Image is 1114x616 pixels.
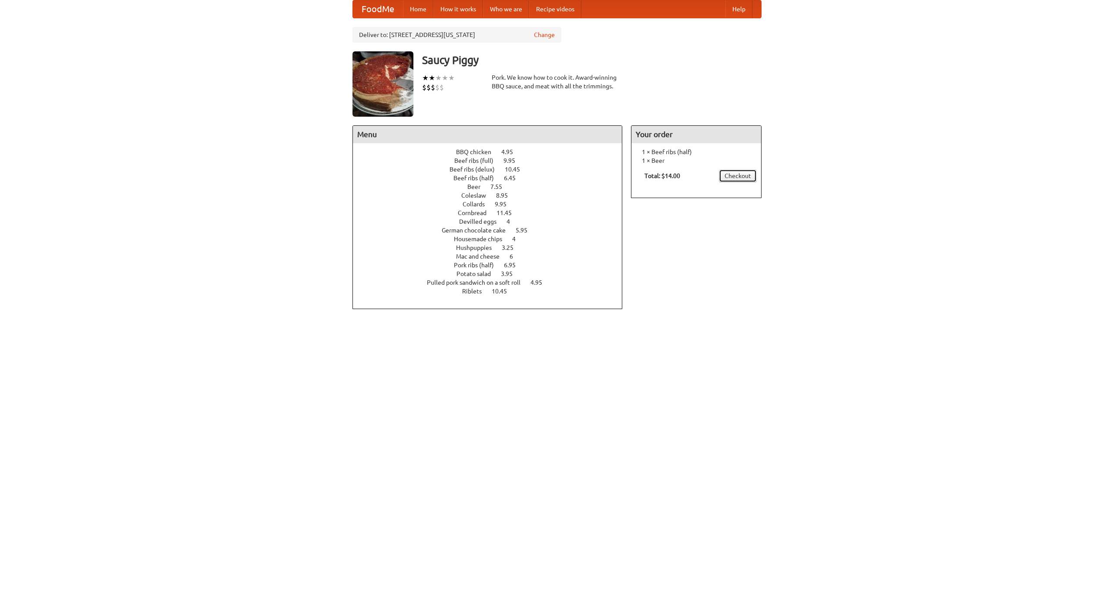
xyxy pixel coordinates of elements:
li: ★ [448,73,455,83]
span: Potato salad [456,270,500,277]
span: Pork ribs (half) [454,262,503,269]
span: Beer [467,183,489,190]
li: 1 × Beer [636,156,757,165]
a: Potato salad 3.95 [456,270,529,277]
li: $ [440,83,444,92]
li: ★ [429,73,435,83]
a: Riblets 10.45 [462,288,523,295]
a: Coleslaw 8.95 [461,192,524,199]
span: 9.95 [495,201,515,208]
img: angular.jpg [352,51,413,117]
span: Hushpuppies [456,244,500,251]
b: Total: $14.00 [644,172,680,179]
a: Devilled eggs 4 [459,218,526,225]
li: $ [422,83,426,92]
a: Pork ribs (half) 6.95 [454,262,532,269]
h4: Your order [631,126,761,143]
a: Beef ribs (delux) 10.45 [450,166,536,173]
a: Beef ribs (full) 9.95 [454,157,531,164]
a: Beef ribs (half) 6.45 [453,175,532,182]
a: Change [534,30,555,39]
span: German chocolate cake [442,227,514,234]
span: 5.95 [516,227,536,234]
li: ★ [422,73,429,83]
span: 7.55 [490,183,511,190]
span: Housemade chips [454,236,511,242]
a: Help [725,0,752,18]
span: 4 [507,218,519,225]
span: Beef ribs (half) [453,175,503,182]
li: $ [426,83,431,92]
a: Recipe videos [529,0,581,18]
li: 1 × Beef ribs (half) [636,148,757,156]
li: $ [435,83,440,92]
span: Pulled pork sandwich on a soft roll [427,279,529,286]
li: $ [431,83,435,92]
span: Mac and cheese [456,253,508,260]
a: Mac and cheese 6 [456,253,529,260]
span: 9.95 [503,157,524,164]
span: 3.25 [502,244,522,251]
div: Deliver to: [STREET_ADDRESS][US_STATE] [352,27,561,43]
span: 4 [512,236,524,242]
span: 6 [510,253,522,260]
a: How it works [433,0,483,18]
span: 4.95 [530,279,551,286]
span: Riblets [462,288,490,295]
a: FoodMe [353,0,403,18]
li: ★ [435,73,442,83]
span: Collards [463,201,493,208]
span: Cornbread [458,209,495,216]
h4: Menu [353,126,622,143]
a: BBQ chicken 4.95 [456,148,529,155]
span: Devilled eggs [459,218,505,225]
span: Beef ribs (delux) [450,166,503,173]
a: Beer 7.55 [467,183,518,190]
h3: Saucy Piggy [422,51,762,69]
span: 3.95 [501,270,521,277]
span: 6.95 [504,262,524,269]
span: 8.95 [496,192,517,199]
a: Hushpuppies 3.25 [456,244,530,251]
a: Checkout [719,169,757,182]
li: ★ [442,73,448,83]
a: Collards 9.95 [463,201,523,208]
a: Home [403,0,433,18]
span: Coleslaw [461,192,495,199]
span: BBQ chicken [456,148,500,155]
span: 10.45 [492,288,516,295]
span: 6.45 [504,175,524,182]
a: Cornbread 11.45 [458,209,528,216]
a: German chocolate cake 5.95 [442,227,544,234]
span: Beef ribs (full) [454,157,502,164]
a: Housemade chips 4 [454,236,532,242]
div: Pork. We know how to cook it. Award-winning BBQ sauce, and meat with all the trimmings. [492,73,622,91]
a: Who we are [483,0,529,18]
span: 4.95 [501,148,522,155]
a: Pulled pork sandwich on a soft roll 4.95 [427,279,558,286]
span: 10.45 [505,166,529,173]
span: 11.45 [497,209,520,216]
